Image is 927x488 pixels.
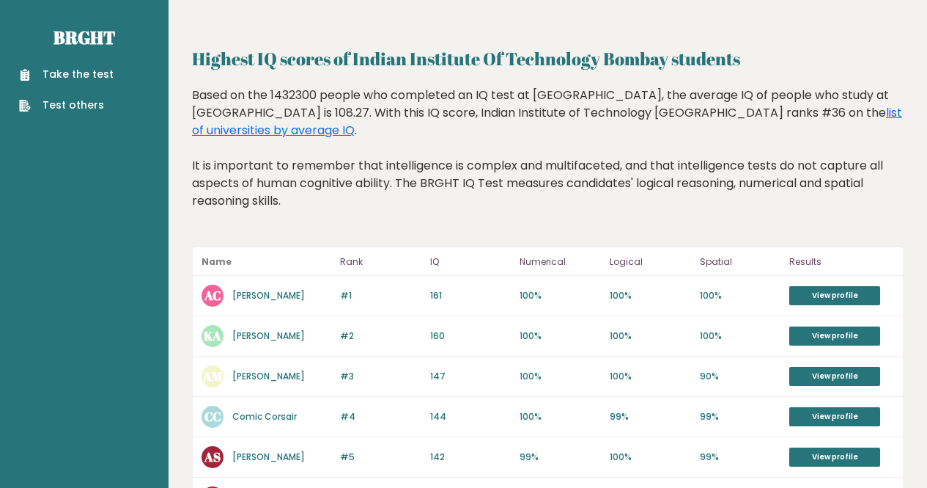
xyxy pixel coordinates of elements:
p: 100% [610,451,691,464]
p: Rank [340,253,421,271]
p: 100% [700,289,781,302]
a: View profile [789,448,880,467]
b: Name [202,255,232,268]
a: Take the test [19,67,114,82]
a: Test others [19,98,114,113]
a: View profile [789,407,880,426]
a: [PERSON_NAME] [232,329,305,342]
text: AS [204,448,221,465]
a: list of universities by average IQ [192,104,902,139]
p: #5 [340,451,421,464]
p: 161 [430,289,511,302]
div: Based on the 1432300 people who completed an IQ test at [GEOGRAPHIC_DATA], the average IQ of peop... [192,87,904,232]
p: #4 [340,410,421,423]
a: Brght [53,26,115,49]
p: IQ [430,253,511,271]
p: 160 [430,329,511,343]
a: View profile [789,286,880,305]
a: [PERSON_NAME] [232,451,305,463]
h2: Highest IQ scores of Indian Institute Of Technology Bombay students [192,45,904,72]
p: 99% [610,410,691,423]
text: AC [204,287,221,304]
p: 142 [430,451,511,464]
p: 147 [430,370,511,383]
p: 100% [700,329,781,343]
p: 99% [700,451,781,464]
p: #2 [340,329,421,343]
p: 100% [610,370,691,383]
p: 100% [610,289,691,302]
a: Comic Corsair [232,410,297,423]
p: #3 [340,370,421,383]
text: KA [204,327,221,344]
a: View profile [789,327,880,346]
a: [PERSON_NAME] [232,289,305,302]
p: 99% [700,410,781,423]
p: 144 [430,410,511,423]
text: AM [202,368,223,385]
p: Logical [610,253,691,271]
p: 100% [610,329,691,343]
p: 99% [520,451,601,464]
p: #1 [340,289,421,302]
p: Numerical [520,253,601,271]
p: 100% [520,410,601,423]
a: [PERSON_NAME] [232,370,305,382]
text: CC [204,408,221,425]
p: 100% [520,329,601,343]
p: 90% [700,370,781,383]
p: Results [789,253,894,271]
p: 100% [520,370,601,383]
a: View profile [789,367,880,386]
p: 100% [520,289,601,302]
p: Spatial [700,253,781,271]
